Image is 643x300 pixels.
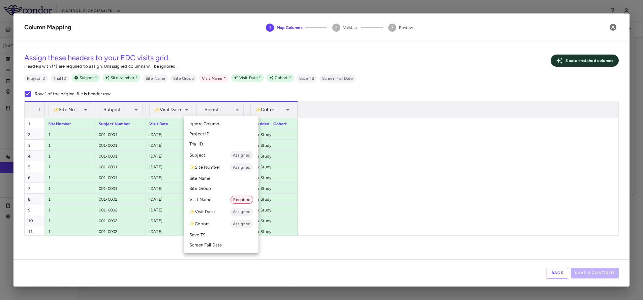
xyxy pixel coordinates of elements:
span: Ignore Column [189,121,219,127]
li: Site Name [184,173,258,184]
span: Assigned [230,152,253,158]
li: Visit Name [184,194,258,206]
li: ✨ Visit Date [184,206,258,218]
span: Assigned [230,209,253,215]
li: Save TS [184,230,258,240]
li: Site Group [184,184,258,194]
span: Required [231,197,253,203]
li: Subject [184,149,258,161]
li: Screen Fail Date [184,240,258,250]
li: ✨ Cohort [184,218,258,230]
li: ✨ Site Number [184,161,258,173]
span: Assigned [230,164,253,170]
li: Project ID [184,129,258,139]
li: Trial ID [184,139,258,149]
span: Assigned [230,221,253,227]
